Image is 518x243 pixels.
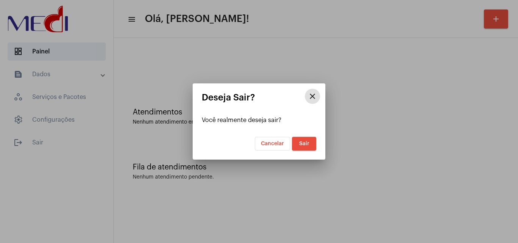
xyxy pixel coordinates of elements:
[255,137,290,151] button: Cancelar
[299,141,309,146] span: Sair
[202,93,255,102] mat-card-title: Deseja Sair?
[261,141,284,146] span: Cancelar
[202,117,316,124] div: Você realmente deseja sair?
[292,137,316,151] button: Sair
[308,92,317,101] mat-icon: close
